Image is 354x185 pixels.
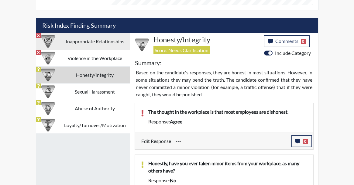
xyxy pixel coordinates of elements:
h5: Risk Index Finding Summary [36,18,318,33]
img: CATEGORY%20ICON-26.eccbb84f.png [41,51,55,65]
h4: Honesty/Integrity [153,35,259,44]
img: CATEGORY%20ICON-11.a5f294f4.png [135,38,149,52]
img: CATEGORY%20ICON-11.a5f294f4.png [41,68,55,82]
p: Honestly, have you ever taken minor items from your workplace, as many others have? [148,160,307,174]
span: 0 [303,139,308,144]
span: no [170,177,176,183]
label: Include Category [275,49,311,57]
h5: Summary: [135,59,161,66]
img: CATEGORY%20ICON-17.40ef8247.png [41,118,55,132]
td: Abuse of Authority [60,100,129,117]
img: CATEGORY%20ICON-23.dd685920.png [41,85,55,99]
td: Violence in the Workplace [60,50,129,67]
span: Score: Needs Clarification [153,46,210,54]
div: Response: [144,177,312,184]
td: Honesty/Integrity [60,67,129,84]
button: 0 [291,135,312,147]
td: Sexual Harassment [60,84,129,100]
div: Response: [144,118,312,125]
span: Comments [275,38,298,44]
img: CATEGORY%20ICON-14.139f8ef7.png [41,34,55,48]
td: Loyalty/Turnover/Motivation [60,117,129,134]
img: CATEGORY%20ICON-01.94e51fac.png [41,101,55,116]
p: Based on the candidate's responses, they are honest in most situations. However, in some situatio... [136,69,312,98]
span: agree [170,119,182,124]
p: The thought in the workplace is that most employees are dishonest. [148,108,307,116]
span: 0 [301,39,306,44]
div: Update the test taker's response, the change might impact the score [171,135,291,147]
button: Comments0 [264,35,310,47]
label: Edit Response [141,135,171,147]
td: Inappropriate Relationships [60,33,129,50]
